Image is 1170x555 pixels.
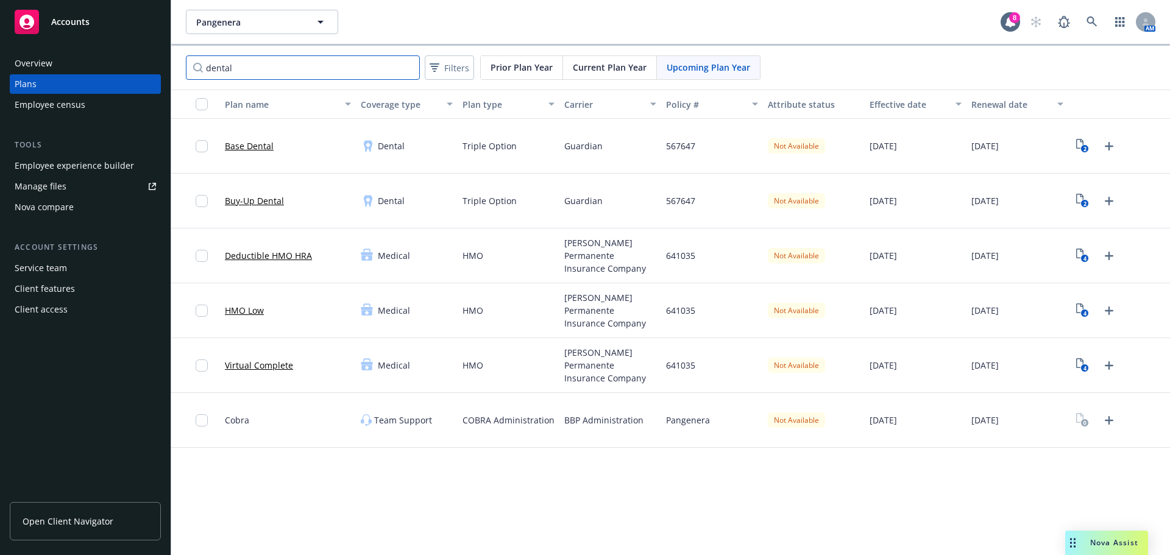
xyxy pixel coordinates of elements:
div: Plan type [463,98,541,111]
div: Manage files [15,177,66,196]
div: Client features [15,279,75,299]
div: Employee experience builder [15,156,134,175]
div: Not Available [768,193,825,208]
div: Plans [15,74,37,94]
a: Upload Plan Documents [1099,301,1119,320]
input: Toggle Row Selected [196,414,208,426]
span: 641035 [666,304,695,317]
a: Nova compare [10,197,161,217]
span: COBRA Administration [463,414,555,426]
span: HMO [463,304,483,317]
div: Plan name [225,98,338,111]
a: Upload Plan Documents [1099,411,1119,430]
span: Accounts [51,17,90,27]
div: Attribute status [768,98,860,111]
a: Report a Bug [1052,10,1076,34]
a: View Plan Documents [1073,191,1093,211]
span: 641035 [666,359,695,372]
a: Deductible HMO HRA [225,249,312,262]
div: Drag to move [1065,531,1080,555]
span: [DATE] [870,304,897,317]
button: Policy # [661,90,763,119]
a: Upload Plan Documents [1099,356,1119,375]
a: Virtual Complete [225,359,293,372]
span: 567647 [666,140,695,152]
text: 2 [1083,200,1087,208]
span: [DATE] [870,140,897,152]
span: Upcoming Plan Year [667,61,750,74]
span: [DATE] [971,304,999,317]
a: Manage files [10,177,161,196]
a: Switch app [1108,10,1132,34]
button: Renewal date [966,90,1068,119]
span: [PERSON_NAME] Permanente Insurance Company [564,291,656,330]
div: Service team [15,258,67,278]
span: Guardian [564,140,603,152]
span: [DATE] [870,194,897,207]
a: Base Dental [225,140,274,152]
span: Current Plan Year [573,61,647,74]
input: Toggle Row Selected [196,250,208,262]
a: Search [1080,10,1104,34]
input: Search by name [186,55,420,80]
button: Filters [425,55,474,80]
span: Pangenera [196,16,302,29]
span: [PERSON_NAME] Permanente Insurance Company [564,236,656,275]
span: Cobra [225,414,249,426]
a: Overview [10,54,161,73]
span: Open Client Navigator [23,515,113,528]
button: Effective date [865,90,966,119]
span: Prior Plan Year [491,61,553,74]
a: View Plan Documents [1073,411,1093,430]
button: Attribute status [763,90,865,119]
a: HMO Low [225,304,264,317]
div: Not Available [768,248,825,263]
span: [DATE] [971,359,999,372]
div: Client access [15,300,68,319]
div: Overview [15,54,52,73]
span: Dental [378,140,405,152]
span: [PERSON_NAME] Permanente Insurance Company [564,346,656,384]
a: Client features [10,279,161,299]
input: Toggle Row Selected [196,140,208,152]
div: Nova compare [15,197,74,217]
span: [DATE] [971,140,999,152]
a: Employee experience builder [10,156,161,175]
button: Plan type [458,90,559,119]
input: Toggle Row Selected [196,195,208,207]
div: Employee census [15,95,85,115]
span: [DATE] [870,249,897,262]
a: Client access [10,300,161,319]
span: Triple Option [463,140,517,152]
span: Filters [444,62,469,74]
button: Coverage type [356,90,458,119]
span: [DATE] [870,414,897,426]
div: Tools [10,139,161,151]
span: Nova Assist [1090,537,1138,548]
div: Policy # [666,98,745,111]
button: Nova Assist [1065,531,1148,555]
a: Accounts [10,5,161,39]
div: Coverage type [361,98,439,111]
span: Guardian [564,194,603,207]
span: Pangenera [666,414,710,426]
text: 2 [1083,145,1087,153]
a: View Plan Documents [1073,356,1093,375]
input: Select all [196,98,208,110]
div: 8 [1009,12,1020,23]
span: [DATE] [971,249,999,262]
a: Plans [10,74,161,94]
span: Dental [378,194,405,207]
a: Start snowing [1024,10,1048,34]
a: Employee census [10,95,161,115]
div: Carrier [564,98,643,111]
div: Renewal date [971,98,1050,111]
span: [DATE] [971,414,999,426]
span: 567647 [666,194,695,207]
span: BBP Administration [564,414,643,426]
div: Not Available [768,412,825,428]
button: Plan name [220,90,356,119]
a: Upload Plan Documents [1099,136,1119,156]
a: View Plan Documents [1073,136,1093,156]
input: Toggle Row Selected [196,305,208,317]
